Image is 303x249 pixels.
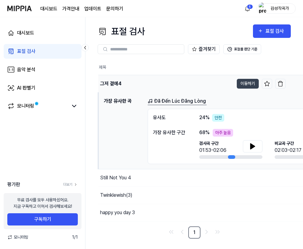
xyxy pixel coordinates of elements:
[100,80,121,87] div: 그저 곁에4
[72,234,78,240] span: 1 / 1
[17,66,35,73] div: 음악 분석
[4,26,81,40] a: 대시보드
[188,226,200,239] a: 1
[153,129,187,136] div: 가장 유사한 구간
[237,79,259,89] button: 이동하기
[148,97,207,105] a: Đã Đến Lúc Đắng Lòng
[213,129,233,137] div: 아주 높음
[257,3,296,14] button: profile감성작곡가
[40,5,57,13] a: 대시보드
[265,27,286,35] div: 표절 검사
[84,5,101,13] a: 업데이트
[7,213,78,225] button: 구독하기
[202,227,211,237] a: Go to next page
[199,129,210,136] span: 68 %
[188,44,220,54] button: 즐겨찾기
[98,226,291,239] nav: pagination
[268,5,292,12] div: 감성작곡가
[104,97,143,164] h1: 가장 유사한 곡
[199,140,226,147] span: 검사곡 구간
[199,147,226,154] div: 01:53-02:06
[244,5,251,12] img: 알림
[62,5,79,13] a: 가격안내
[17,84,35,92] div: AI 판별기
[212,114,224,122] div: 안전
[100,174,131,181] div: Still Not You 4
[13,197,72,210] div: 무료 검사를 모두 사용하셨어요. 지금 구독하고 이어서 검사해보세요!
[253,24,291,38] button: 표절 검사
[98,60,286,75] th: 제목
[177,227,187,237] a: Go to previous page
[17,102,34,110] div: 모니터링
[166,227,176,237] a: Go to first page
[106,5,123,13] a: 문의하기
[63,182,78,187] a: 더보기
[4,81,81,95] a: AI 판별기
[7,102,68,110] a: 모니터링
[153,114,187,122] div: 유사도
[17,29,34,37] div: 대시보드
[100,209,135,216] div: happy you day 3
[243,4,252,13] button: 알림5
[4,62,81,77] a: 음악 분석
[4,44,81,59] a: 표절 검사
[223,44,261,54] button: 표절률 판단 기준
[7,181,20,188] span: 평가판
[259,2,266,15] img: profile
[98,24,145,38] div: 표절 검사
[17,48,35,55] div: 표절 검사
[275,140,301,147] span: 비교곡 구간
[277,81,283,87] img: delete
[100,192,132,199] div: Twinklewish(3)
[275,147,301,154] div: 02:03-02:17
[7,234,28,240] span: 모니터링
[247,4,253,9] div: 5
[199,114,210,121] span: 24 %
[213,227,222,237] a: Go to last page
